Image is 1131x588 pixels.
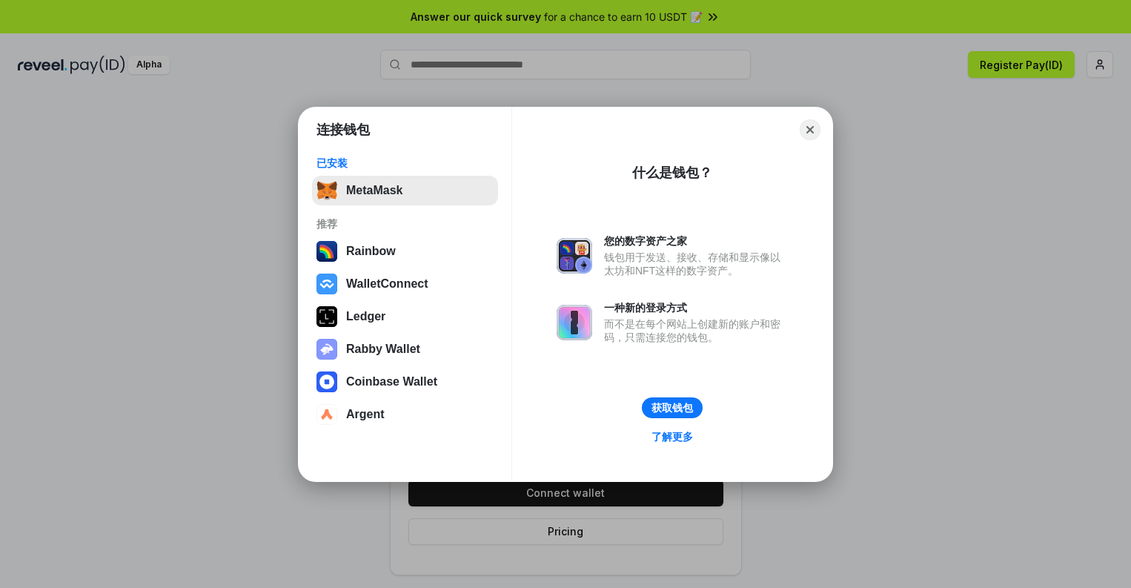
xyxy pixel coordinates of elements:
div: MetaMask [346,184,402,197]
button: WalletConnect [312,269,498,299]
button: Rabby Wallet [312,334,498,364]
img: svg+xml,%3Csvg%20xmlns%3D%22http%3A%2F%2Fwww.w3.org%2F2000%2Fsvg%22%20fill%3D%22none%22%20viewBox... [557,238,592,274]
div: 了解更多 [651,430,693,443]
img: svg+xml,%3Csvg%20fill%3D%22none%22%20height%3D%2233%22%20viewBox%3D%220%200%2035%2033%22%20width%... [316,180,337,201]
div: 钱包用于发送、接收、存储和显示像以太坊和NFT这样的数字资产。 [604,251,788,277]
button: Rainbow [312,237,498,266]
img: svg+xml,%3Csvg%20xmlns%3D%22http%3A%2F%2Fwww.w3.org%2F2000%2Fsvg%22%20fill%3D%22none%22%20viewBox... [557,305,592,340]
img: svg+xml,%3Csvg%20width%3D%2228%22%20height%3D%2228%22%20viewBox%3D%220%200%2028%2028%22%20fill%3D... [316,404,337,425]
button: 获取钱包 [642,397,703,418]
img: svg+xml,%3Csvg%20xmlns%3D%22http%3A%2F%2Fwww.w3.org%2F2000%2Fsvg%22%20fill%3D%22none%22%20viewBox... [316,339,337,360]
img: svg+xml,%3Csvg%20xmlns%3D%22http%3A%2F%2Fwww.w3.org%2F2000%2Fsvg%22%20width%3D%2228%22%20height%3... [316,306,337,327]
img: svg+xml,%3Csvg%20width%3D%2228%22%20height%3D%2228%22%20viewBox%3D%220%200%2028%2028%22%20fill%3D... [316,371,337,392]
div: 什么是钱包？ [632,164,712,182]
button: MetaMask [312,176,498,205]
div: Ledger [346,310,385,323]
div: Rainbow [346,245,396,258]
div: Rabby Wallet [346,343,420,356]
div: 推荐 [316,217,494,231]
button: Argent [312,400,498,429]
a: 了解更多 [643,427,702,446]
button: Close [800,119,820,140]
div: Argent [346,408,385,421]
div: 一种新的登录方式 [604,301,788,314]
h1: 连接钱包 [316,121,370,139]
img: svg+xml,%3Csvg%20width%3D%22120%22%20height%3D%22120%22%20viewBox%3D%220%200%20120%20120%22%20fil... [316,241,337,262]
div: Coinbase Wallet [346,375,437,389]
button: Coinbase Wallet [312,367,498,397]
div: 您的数字资产之家 [604,234,788,248]
div: 而不是在每个网站上创建新的账户和密码，只需连接您的钱包。 [604,317,788,344]
button: Ledger [312,302,498,331]
div: 已安装 [316,156,494,170]
img: svg+xml,%3Csvg%20width%3D%2228%22%20height%3D%2228%22%20viewBox%3D%220%200%2028%2028%22%20fill%3D... [316,274,337,294]
div: 获取钱包 [651,401,693,414]
div: WalletConnect [346,277,428,291]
